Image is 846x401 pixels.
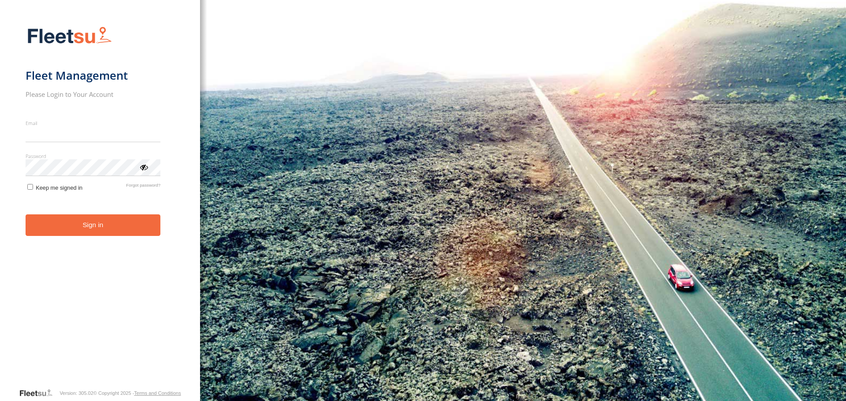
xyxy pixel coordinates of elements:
input: Keep me signed in [27,184,33,190]
img: Fleetsu [26,25,114,47]
span: Keep me signed in [36,184,82,191]
a: Forgot password? [126,183,160,191]
div: Version: 305.02 [59,390,93,396]
div: © Copyright 2025 - [93,390,181,396]
h1: Fleet Management [26,68,161,83]
h2: Please Login to Your Account [26,90,161,99]
a: Terms and Conditions [134,390,181,396]
label: Email [26,120,161,126]
label: Password [26,153,161,159]
div: ViewPassword [139,162,148,171]
button: Sign in [26,214,161,236]
a: Visit our Website [19,389,59,397]
form: main [26,21,175,388]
